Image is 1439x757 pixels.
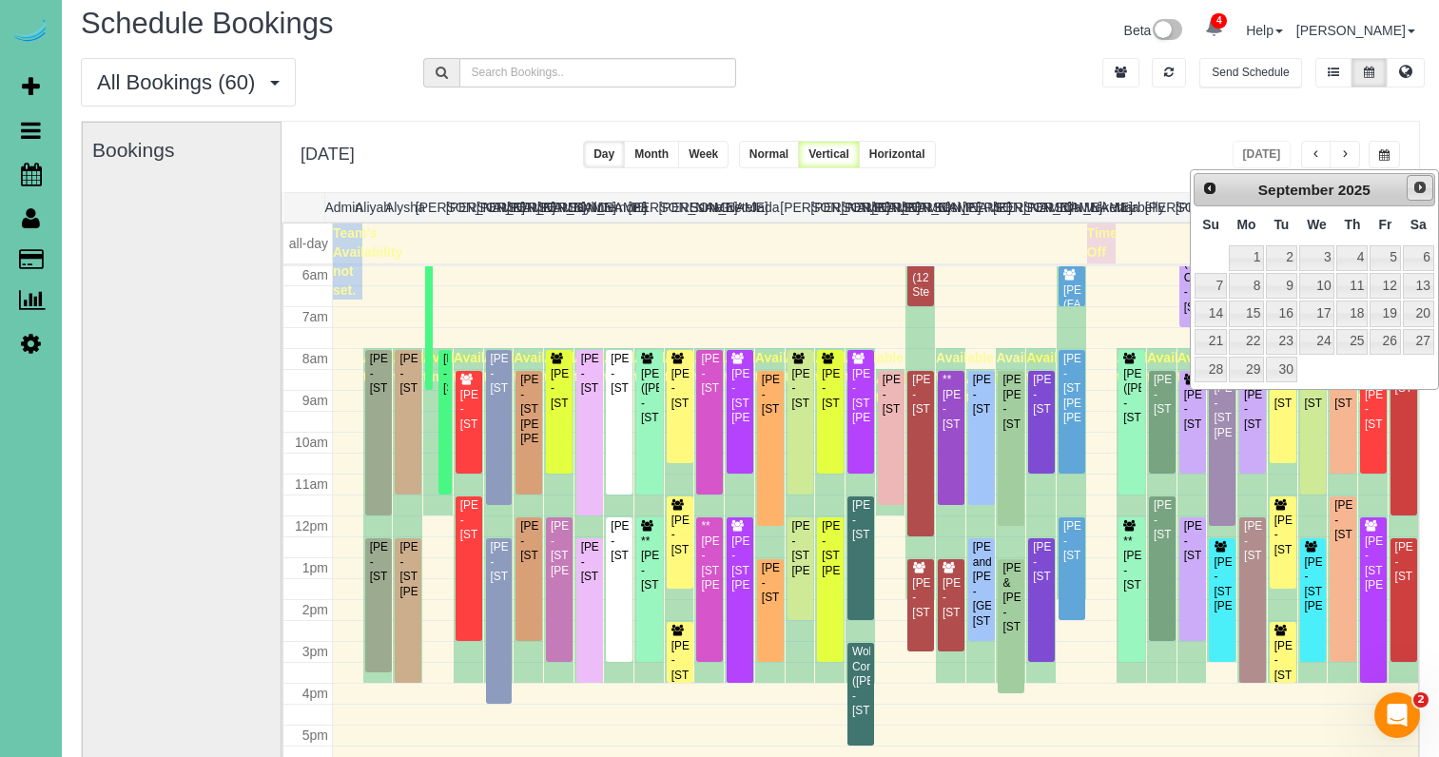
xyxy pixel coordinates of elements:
button: Normal [739,141,799,168]
a: 18 [1336,301,1368,326]
div: [PERSON_NAME] [PERSON_NAME] - [STREET_ADDRESS] [1001,373,1021,432]
span: Available time [876,371,934,405]
th: [PERSON_NAME] [841,193,871,222]
div: [PERSON_NAME] - [STREET_ADDRESS] [972,373,991,417]
th: [PERSON_NAME] [507,193,537,222]
span: Available time [393,350,451,384]
button: Day [583,141,625,168]
div: [PERSON_NAME] - [STREET_ADDRESS] [490,352,509,396]
span: Available time [1026,350,1084,384]
span: Prev [1202,181,1217,196]
span: Available time [544,350,602,384]
a: 3 [1299,245,1335,271]
span: Team's Availability not set. [333,225,402,298]
div: [PERSON_NAME] - [STREET_ADDRESS] [1032,540,1051,584]
span: 1pm [302,560,328,575]
span: 2025 [1338,182,1371,198]
th: [PERSON_NAME] [993,193,1023,222]
div: [PERSON_NAME] - [STREET_ADDRESS] [610,352,629,396]
div: [PERSON_NAME] - [STREET_ADDRESS] [1274,639,1293,683]
div: [PERSON_NAME] - [STREET_ADDRESS] [1062,519,1081,563]
a: 7 [1195,273,1227,299]
span: Available time [1177,350,1235,384]
div: [PERSON_NAME] ([PERSON_NAME]) - [STREET_ADDRESS] [640,367,659,426]
span: 4 [1211,13,1227,29]
div: [PERSON_NAME] - [STREET_ADDRESS] [882,373,901,417]
th: [PERSON_NAME] [446,193,476,222]
th: [PERSON_NAME] [416,193,446,222]
a: Beta [1124,23,1183,38]
button: All Bookings (60) [81,58,296,107]
th: [PERSON_NAME] [537,193,568,222]
div: [PERSON_NAME] - [STREET_ADDRESS] [700,352,719,396]
a: 13 [1403,273,1434,299]
span: Available time [604,350,662,384]
a: 28 [1195,357,1227,382]
a: [PERSON_NAME] [1296,23,1415,38]
th: [PERSON_NAME] [810,193,841,222]
span: Available time [846,350,904,384]
a: 1 [1229,245,1264,271]
th: Jada [749,193,780,222]
a: Next [1407,175,1433,202]
div: [PERSON_NAME] - [STREET_ADDRESS] [1274,514,1293,557]
a: 15 [1229,301,1264,326]
div: [PERSON_NAME] - [STREET_ADDRESS] [1153,498,1172,542]
div: [PERSON_NAME] - [STREET_ADDRESS] [671,514,690,557]
span: Available time [484,350,542,384]
a: 23 [1266,329,1296,355]
span: Available time [1117,350,1175,384]
th: Marbelly [1115,193,1145,222]
span: 2 [1413,692,1429,708]
span: September [1258,182,1334,198]
span: 4pm [302,686,328,701]
a: 8 [1229,273,1264,299]
div: [PERSON_NAME] - [STREET_ADDRESS] [519,519,538,563]
th: Esme [689,193,719,222]
div: [PERSON_NAME] - [STREET_ADDRESS] [1333,498,1352,542]
span: Available time [694,350,752,384]
th: [PERSON_NAME] [476,193,507,222]
th: Alysha [385,193,416,222]
span: 2pm [302,602,328,617]
span: Thursday [1344,217,1360,232]
span: Time Off [1087,225,1118,260]
div: [PERSON_NAME] - [STREET_ADDRESS] [459,498,478,542]
span: Friday [1379,217,1392,232]
div: [PERSON_NAME] - [STREET_ADDRESS] [791,367,810,411]
div: [PERSON_NAME] - [STREET_ADDRESS] [1243,388,1262,432]
th: Daylin [568,193,598,222]
a: 29 [1229,357,1264,382]
div: [PERSON_NAME] - [STREET_ADDRESS] [1364,388,1383,432]
a: 4 [1196,8,1233,49]
a: 25 [1336,329,1368,355]
input: Search Bookings.. [459,58,737,87]
h3: Bookings [92,139,271,161]
button: Vertical [798,141,860,168]
span: Available time [815,350,873,384]
div: [PERSON_NAME] - [STREET_ADDRESS][PERSON_NAME] [821,519,840,578]
div: [PERSON_NAME] - [STREET_ADDRESS][PERSON_NAME][PERSON_NAME] [1062,352,1081,425]
div: [PERSON_NAME] & [PERSON_NAME] - [STREET_ADDRESS] [1001,561,1021,634]
div: [PERSON_NAME] - [STREET_ADDRESS] [1183,519,1202,563]
span: Available time [454,350,512,384]
span: Available time [1147,350,1205,384]
div: [PERSON_NAME] - [STREET_ADDRESS] [942,576,961,620]
span: Saturday [1410,217,1427,232]
div: **[PERSON_NAME] - [STREET_ADDRESS] [1122,534,1141,593]
div: [PERSON_NAME] and [PERSON_NAME] - [STREET_ADDRESS][PERSON_NAME] [1213,352,1232,440]
div: [PERSON_NAME] - [STREET_ADDRESS] [1394,540,1414,584]
span: Available time [725,350,783,384]
a: 26 [1370,329,1400,355]
button: Month [624,141,679,168]
span: 11am [295,476,328,492]
span: Wednesday [1307,217,1327,232]
a: 21 [1195,329,1227,355]
button: Horizontal [859,141,936,168]
img: Automaid Logo [11,19,49,46]
span: All Bookings (60) [97,70,264,94]
div: [PERSON_NAME] - [STREET_ADDRESS] [1183,388,1202,432]
h2: [DATE] [301,141,355,165]
span: 3pm [302,644,328,659]
span: 8am [302,351,328,366]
